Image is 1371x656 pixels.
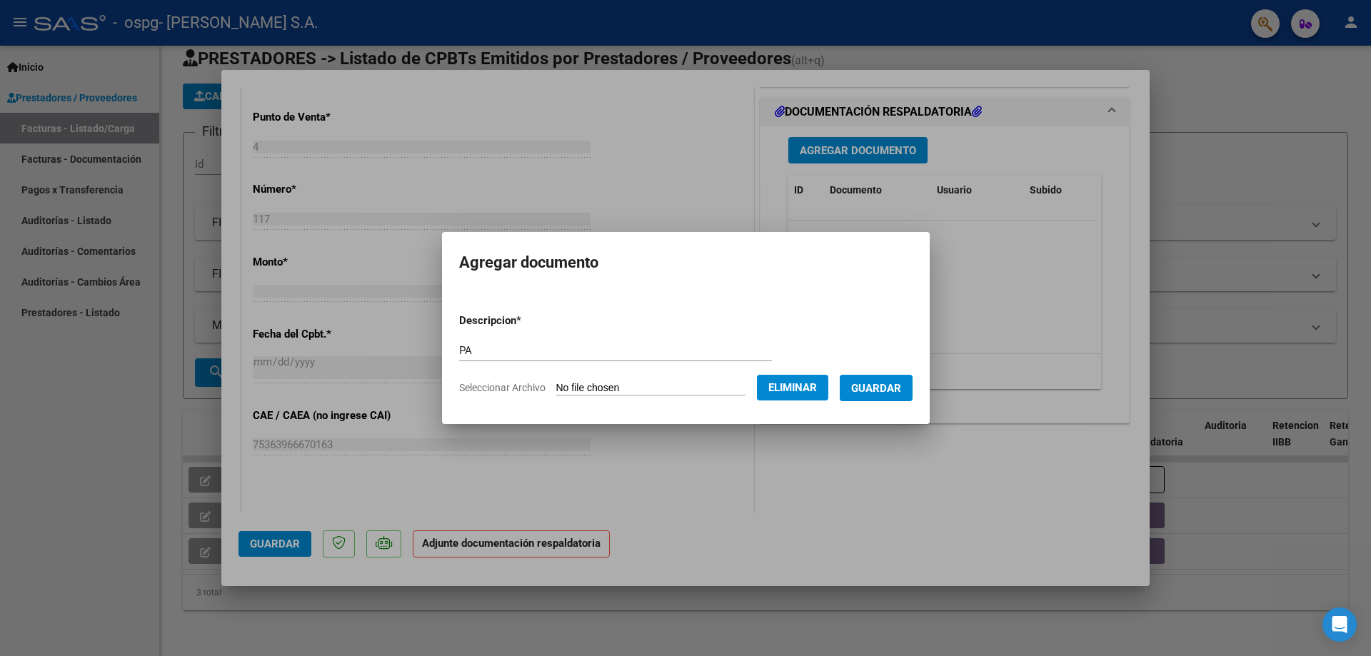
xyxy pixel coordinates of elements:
p: Descripcion [459,313,596,329]
button: Eliminar [757,375,828,400]
span: Guardar [851,382,901,395]
span: Seleccionar Archivo [459,382,546,393]
div: Open Intercom Messenger [1322,607,1357,642]
button: Guardar [840,375,913,401]
h2: Agregar documento [459,249,913,276]
span: Eliminar [768,381,817,394]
